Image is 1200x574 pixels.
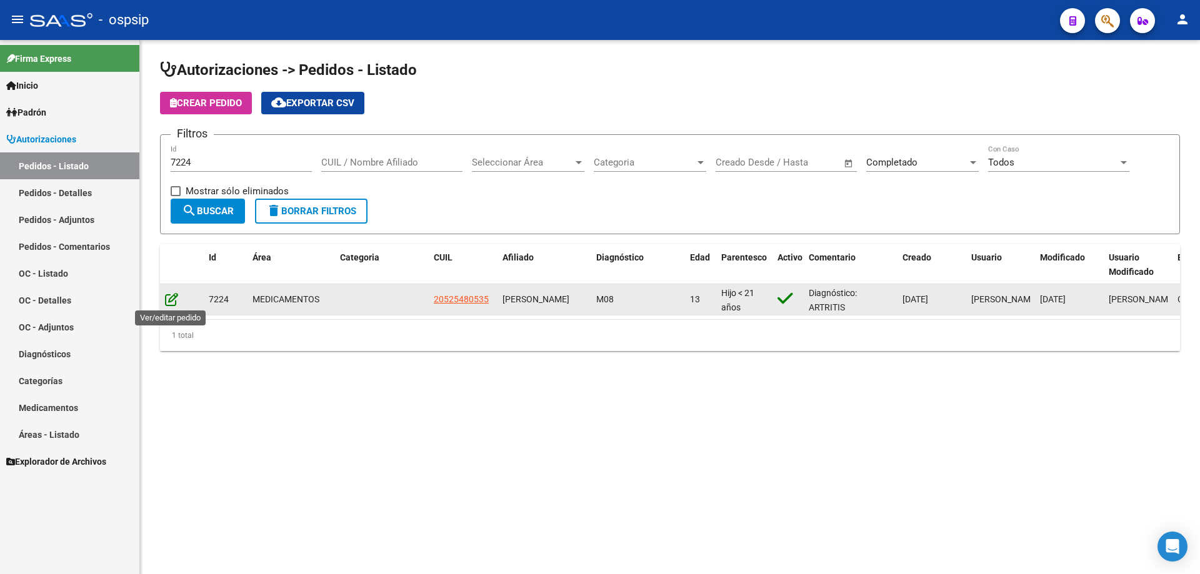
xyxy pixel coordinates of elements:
span: Buscar [182,205,234,217]
button: Exportar CSV [261,92,364,114]
datatable-header-cell: Activo [772,244,804,285]
span: [DATE] [902,294,928,304]
span: Área [252,252,271,262]
span: Usuario [971,252,1002,262]
span: 20525480535 [434,294,489,304]
datatable-header-cell: Usuario [966,244,1035,285]
span: Id [209,252,216,262]
span: Firma Express [6,52,71,66]
span: Seleccionar Área [472,157,573,168]
span: [PERSON_NAME] [971,294,1038,304]
h3: Filtros [171,125,214,142]
span: Autorizaciones -> Pedidos - Listado [160,61,417,79]
datatable-header-cell: Área [247,244,335,285]
span: CUIL [434,252,452,262]
datatable-header-cell: Afiliado [497,244,591,285]
span: Activo [777,252,802,262]
span: Usuario Modificado [1109,252,1154,277]
span: Edad [690,252,710,262]
button: Borrar Filtros [255,199,367,224]
div: Open Intercom Messenger [1157,532,1187,562]
button: Open calendar [842,156,856,171]
datatable-header-cell: CUIL [429,244,497,285]
button: Buscar [171,199,245,224]
span: Inicio [6,79,38,92]
span: Completado [866,157,917,168]
span: Diagnóstico [596,252,644,262]
span: Comentario [809,252,856,262]
span: Exportar CSV [271,97,354,109]
span: [PERSON_NAME] [502,294,569,304]
datatable-header-cell: Diagnóstico [591,244,685,285]
span: M08 [596,294,614,304]
datatable-header-cell: Edad [685,244,716,285]
mat-icon: search [182,203,197,218]
span: Modificado [1040,252,1085,262]
span: Mostrar sólo eliminados [186,184,289,199]
span: Borrar Filtros [266,205,356,217]
datatable-header-cell: Creado [897,244,966,285]
span: Padrón [6,106,46,119]
input: Fecha fin [777,157,838,168]
span: Explorador de Archivos [6,455,106,468]
span: Afiliado [502,252,534,262]
span: Hijo < 21 años [721,288,754,312]
div: 1 total [160,320,1180,351]
input: Fecha inicio [716,157,766,168]
span: 13 [690,294,700,304]
datatable-header-cell: Modificado [1035,244,1104,285]
button: Crear Pedido [160,92,252,114]
mat-icon: menu [10,12,25,27]
span: - ospsip [99,6,149,34]
span: Creado [902,252,931,262]
datatable-header-cell: Categoria [335,244,429,285]
mat-icon: person [1175,12,1190,27]
mat-icon: cloud_download [271,95,286,110]
span: [DATE] [1040,294,1066,304]
datatable-header-cell: Parentesco [716,244,772,285]
span: 7224 [209,294,229,304]
span: Categoria [594,157,695,168]
datatable-header-cell: Comentario [804,244,897,285]
span: Parentesco [721,252,767,262]
span: Diagnóstico: ARTRITIS IDEOPATICA JUVENIL SISTEMICA Médico Tratante: [PERSON_NAME] TEL:[PHONE_NUMB... [809,288,893,497]
datatable-header-cell: Id [204,244,247,285]
span: Categoria [340,252,379,262]
span: MEDICAMENTOS [252,294,319,304]
span: Autorizaciones [6,132,76,146]
span: Todos [988,157,1014,168]
mat-icon: delete [266,203,281,218]
span: Crear Pedido [170,97,242,109]
span: [PERSON_NAME] [1109,294,1176,304]
datatable-header-cell: Usuario Modificado [1104,244,1172,285]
